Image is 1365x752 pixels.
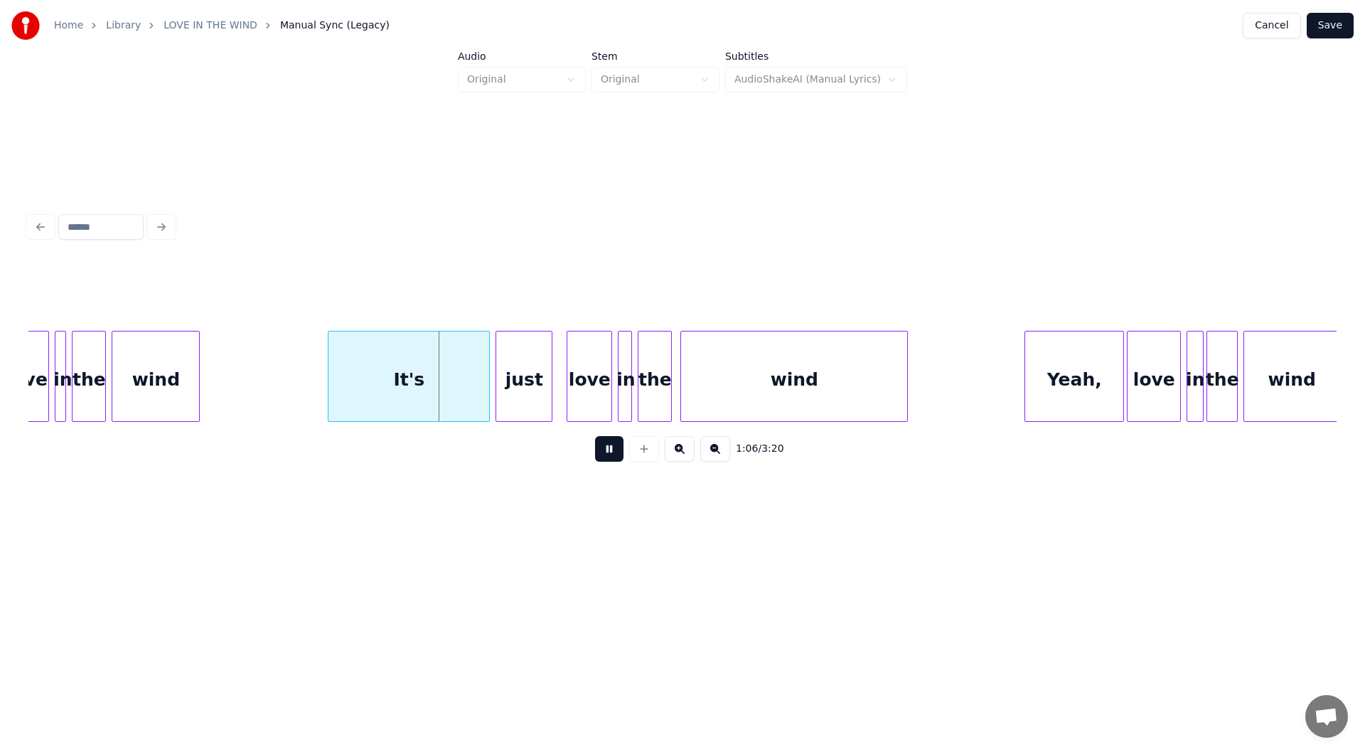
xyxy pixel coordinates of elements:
[591,51,719,61] label: Stem
[1307,13,1354,38] button: Save
[1243,13,1300,38] button: Cancel
[736,442,770,456] div: /
[106,18,141,33] a: Library
[458,51,586,61] label: Audio
[164,18,257,33] a: LOVE IN THE WIND
[280,18,390,33] span: Manual Sync (Legacy)
[725,51,907,61] label: Subtitles
[736,442,758,456] span: 1:06
[1305,695,1348,738] a: Open chat
[54,18,83,33] a: Home
[54,18,390,33] nav: breadcrumb
[761,442,783,456] span: 3:20
[11,11,40,40] img: youka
